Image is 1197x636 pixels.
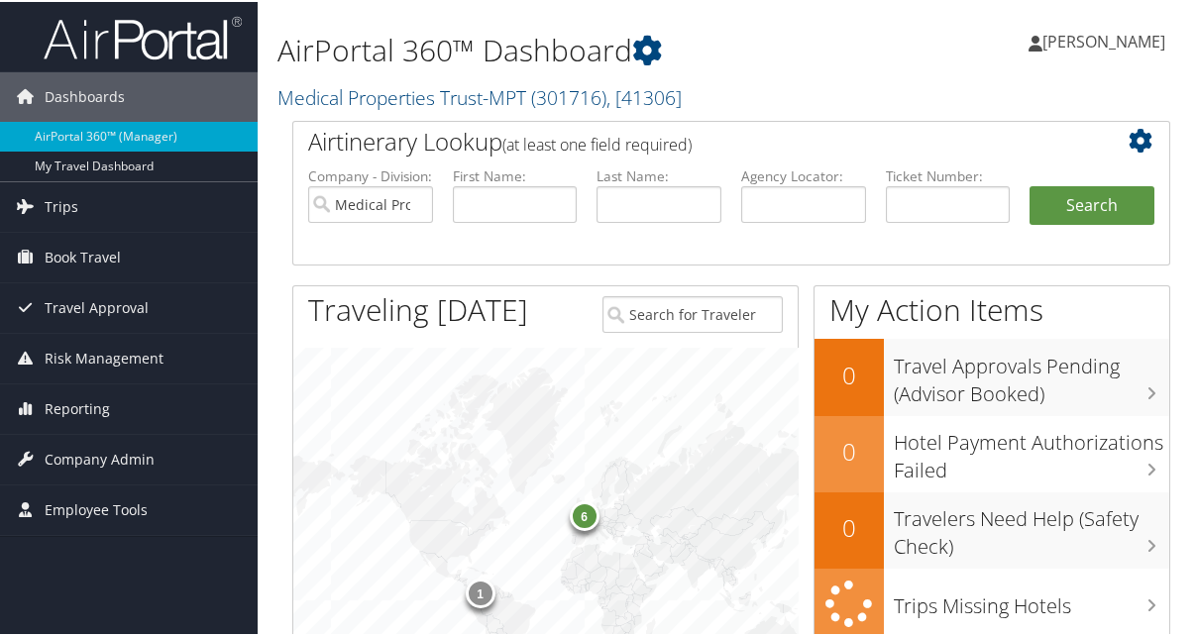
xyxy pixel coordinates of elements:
[815,509,884,543] h2: 0
[45,332,163,381] span: Risk Management
[894,341,1169,406] h3: Travel Approvals Pending (Advisor Booked)
[1030,184,1154,224] button: Search
[602,294,783,331] input: Search for Traveler
[815,490,1169,567] a: 0Travelers Need Help (Safety Check)
[741,164,866,184] label: Agency Locator:
[45,180,78,230] span: Trips
[815,433,884,467] h2: 0
[502,132,692,154] span: (at least one field required)
[44,13,242,59] img: airportal-logo.png
[886,164,1011,184] label: Ticket Number:
[308,287,528,329] h1: Traveling [DATE]
[894,417,1169,482] h3: Hotel Payment Authorizations Failed
[308,164,433,184] label: Company - Division:
[606,82,682,109] span: , [ 41306 ]
[894,581,1169,618] h3: Trips Missing Hotels
[453,164,578,184] label: First Name:
[815,357,884,390] h2: 0
[466,577,495,606] div: 1
[45,483,148,533] span: Employee Tools
[894,493,1169,559] h3: Travelers Need Help (Safety Check)
[45,231,121,280] span: Book Travel
[597,164,721,184] label: Last Name:
[45,70,125,120] span: Dashboards
[45,382,110,432] span: Reporting
[308,123,1081,157] h2: Airtinerary Lookup
[45,433,155,482] span: Company Admin
[815,287,1169,329] h1: My Action Items
[277,82,682,109] a: Medical Properties Trust-MPT
[1042,29,1165,51] span: [PERSON_NAME]
[815,337,1169,413] a: 0Travel Approvals Pending (Advisor Booked)
[277,28,883,69] h1: AirPortal 360™ Dashboard
[570,498,599,528] div: 6
[531,82,606,109] span: ( 301716 )
[45,281,149,331] span: Travel Approval
[1029,10,1185,69] a: [PERSON_NAME]
[815,414,1169,490] a: 0Hotel Payment Authorizations Failed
